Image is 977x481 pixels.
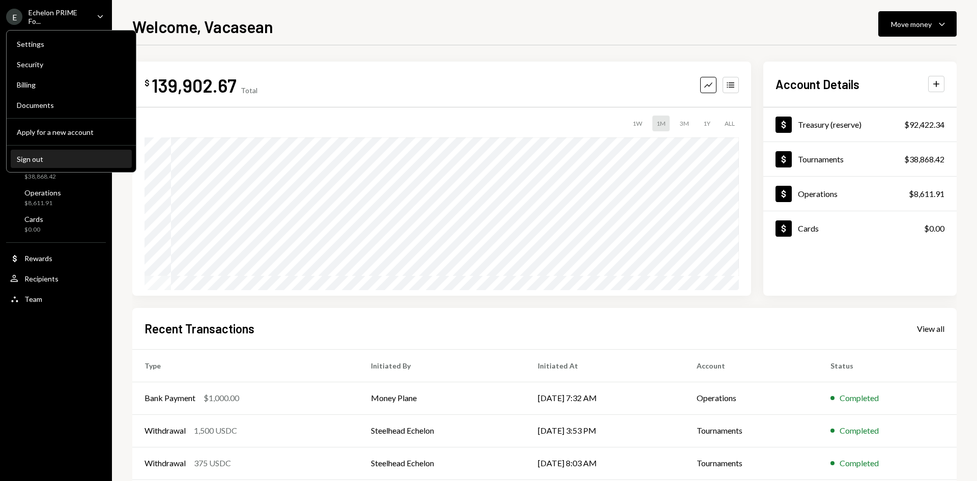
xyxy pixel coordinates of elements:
div: 3M [676,116,693,131]
button: Apply for a new account [11,123,132,142]
a: Billing [11,75,132,94]
div: $1,000.00 [204,392,239,404]
div: 1W [628,116,646,131]
div: Completed [840,392,879,404]
a: Rewards [6,249,106,267]
td: [DATE] 3:53 PM [526,414,684,447]
button: Sign out [11,150,132,168]
td: Operations [684,382,818,414]
div: Bank Payment [145,392,195,404]
td: Tournaments [684,447,818,479]
a: Settings [11,35,132,53]
div: $8,611.91 [24,199,61,208]
a: Security [11,55,132,73]
td: Tournaments [684,414,818,447]
div: Operations [798,189,838,199]
a: Cards$0.00 [6,212,106,236]
div: Documents [17,101,126,109]
a: Documents [11,96,132,114]
div: 1Y [699,116,714,131]
h1: Welcome, Vacasean [132,16,273,37]
div: Billing [17,80,126,89]
a: Team [6,290,106,308]
div: Team [24,295,42,303]
h2: Account Details [775,76,859,93]
th: Initiated At [526,349,684,382]
th: Initiated By [359,349,525,382]
h2: Recent Transactions [145,320,254,337]
div: 139,902.67 [152,74,237,97]
td: Steelhead Echelon [359,414,525,447]
div: Completed [840,425,879,437]
td: Money Plane [359,382,525,414]
td: [DATE] 7:32 AM [526,382,684,414]
th: Status [818,349,957,382]
div: $8,611.91 [909,188,944,200]
a: Cards$0.00 [763,211,957,245]
div: Echelon PRIME Fo... [28,8,89,25]
div: Security [17,60,126,69]
a: Operations$8,611.91 [6,185,106,210]
a: Operations$8,611.91 [763,177,957,211]
div: Settings [17,40,126,48]
div: Withdrawal [145,457,186,469]
div: Withdrawal [145,425,186,437]
div: Recipients [24,274,59,283]
a: Recipients [6,269,106,288]
div: Operations [24,188,61,197]
div: Cards [24,215,43,223]
div: ALL [721,116,739,131]
th: Account [684,349,818,382]
div: $92,422.34 [904,119,944,131]
div: Treasury (reserve) [798,120,861,129]
div: Apply for a new account [17,128,126,136]
div: Tournaments [798,154,844,164]
div: Rewards [24,254,52,263]
button: Move money [878,11,957,37]
div: $0.00 [924,222,944,235]
div: 1,500 USDC [194,425,237,437]
div: E [6,9,22,25]
div: Completed [840,457,879,469]
div: Total [241,86,257,95]
div: Cards [798,223,819,233]
a: Treasury (reserve)$92,422.34 [763,107,957,142]
a: Tournaments$38,868.42 [763,142,957,176]
div: 1M [652,116,670,131]
div: Move money [891,19,932,30]
a: View all [917,323,944,334]
th: Type [132,349,359,382]
div: Sign out [17,155,126,163]
div: $38,868.42 [904,153,944,165]
td: [DATE] 8:03 AM [526,447,684,479]
div: 375 USDC [194,457,231,469]
td: Steelhead Echelon [359,447,525,479]
div: View all [917,324,944,334]
div: $0.00 [24,225,43,234]
div: $38,868.42 [24,173,68,181]
div: $ [145,78,150,88]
